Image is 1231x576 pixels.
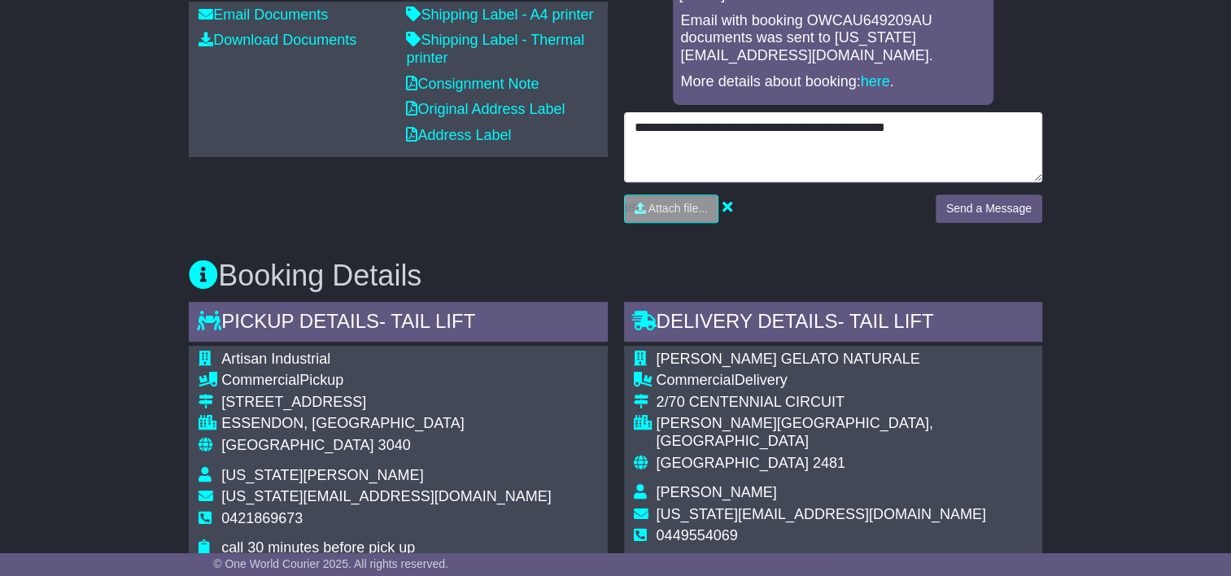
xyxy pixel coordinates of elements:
[657,506,986,522] span: [US_STATE][EMAIL_ADDRESS][DOMAIN_NAME]
[861,73,890,89] a: here
[378,437,411,453] span: 3040
[221,415,551,433] div: ESSENDON, [GEOGRAPHIC_DATA]
[189,260,1042,292] h3: Booking Details
[221,351,330,367] span: Artisan Industrial
[936,194,1042,223] button: Send a Message
[657,372,735,388] span: Commercial
[199,32,356,48] a: Download Documents
[221,539,415,556] span: call 30 minutes before pick up
[213,557,448,570] span: © One World Courier 2025. All rights reserved.
[624,302,1042,346] div: Delivery Details
[221,372,551,390] div: Pickup
[657,372,1032,390] div: Delivery
[681,12,985,65] p: Email with booking OWCAU649209AU documents was sent to [US_STATE][EMAIL_ADDRESS][DOMAIN_NAME].
[379,310,475,332] span: - Tail Lift
[657,351,920,367] span: [PERSON_NAME] GELATO NATURALE
[657,394,1032,412] div: 2/70 CENTENNIAL CIRCUIT
[657,484,777,500] span: [PERSON_NAME]
[221,372,299,388] span: Commercial
[221,394,551,412] div: [STREET_ADDRESS]
[221,467,423,483] span: [US_STATE][PERSON_NAME]
[221,437,373,453] span: [GEOGRAPHIC_DATA]
[657,527,738,543] span: 0449554069
[813,455,845,471] span: 2481
[221,488,551,504] span: [US_STATE][EMAIL_ADDRESS][DOMAIN_NAME]
[837,310,933,332] span: - Tail Lift
[657,415,1032,450] div: [PERSON_NAME][GEOGRAPHIC_DATA], [GEOGRAPHIC_DATA]
[657,455,809,471] span: [GEOGRAPHIC_DATA]
[406,127,511,143] a: Address Label
[406,32,584,66] a: Shipping Label - Thermal printer
[681,73,985,91] p: More details about booking: .
[189,302,607,346] div: Pickup Details
[199,7,328,23] a: Email Documents
[406,76,539,92] a: Consignment Note
[221,510,303,526] span: 0421869673
[406,101,565,117] a: Original Address Label
[406,7,593,23] a: Shipping Label - A4 printer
